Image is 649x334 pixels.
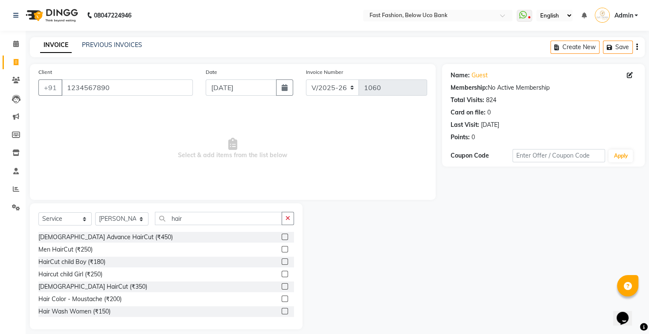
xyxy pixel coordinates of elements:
div: HairCut child Boy (₹180) [38,258,105,267]
iframe: chat widget [613,300,640,325]
button: Apply [608,149,633,162]
label: Invoice Number [306,68,343,76]
div: Points: [451,133,470,142]
div: [DATE] [481,120,499,129]
div: Total Visits: [451,96,484,105]
input: Search by Name/Mobile/Email/Code [61,79,193,96]
div: [DEMOGRAPHIC_DATA] Advance HairCut (₹450) [38,233,173,242]
button: Save [603,41,633,54]
b: 08047224946 [94,3,131,27]
div: Coupon Code [451,151,512,160]
button: Create New [550,41,600,54]
a: PREVIOUS INVOICES [82,41,142,49]
div: Hair Wash Women (₹150) [38,307,111,316]
span: Select & add items from the list below [38,106,427,191]
img: logo [22,3,80,27]
img: Admin [595,8,610,23]
div: 824 [486,96,496,105]
label: Date [206,68,217,76]
div: Men HairCut (₹250) [38,245,93,254]
a: INVOICE [40,38,72,53]
div: 0 [487,108,491,117]
input: Search or Scan [155,212,282,225]
button: +91 [38,79,62,96]
a: Guest [471,71,488,80]
div: Card on file: [451,108,486,117]
div: Haircut child Girl (₹250) [38,270,102,279]
input: Enter Offer / Coupon Code [512,149,605,162]
div: Name: [451,71,470,80]
div: [DEMOGRAPHIC_DATA] HairCut (₹350) [38,282,147,291]
label: Client [38,68,52,76]
div: Membership: [451,83,488,92]
div: Last Visit: [451,120,479,129]
span: Admin [614,11,633,20]
div: 0 [471,133,475,142]
div: Hair Color - Moustache (₹200) [38,295,122,304]
div: No Active Membership [451,83,636,92]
